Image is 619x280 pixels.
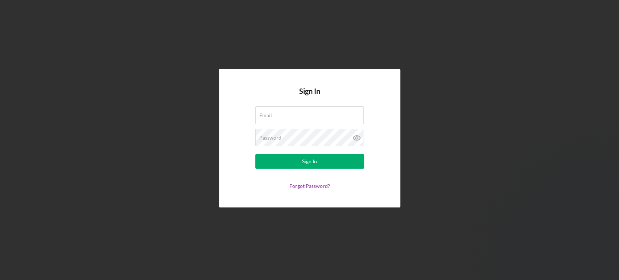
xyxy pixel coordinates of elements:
h4: Sign In [299,87,320,106]
label: Password [259,135,281,141]
div: Sign In [302,154,317,169]
label: Email [259,112,272,118]
iframe: Intercom notifications message [474,218,619,276]
a: Forgot Password? [289,183,330,189]
button: Sign In [255,154,364,169]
